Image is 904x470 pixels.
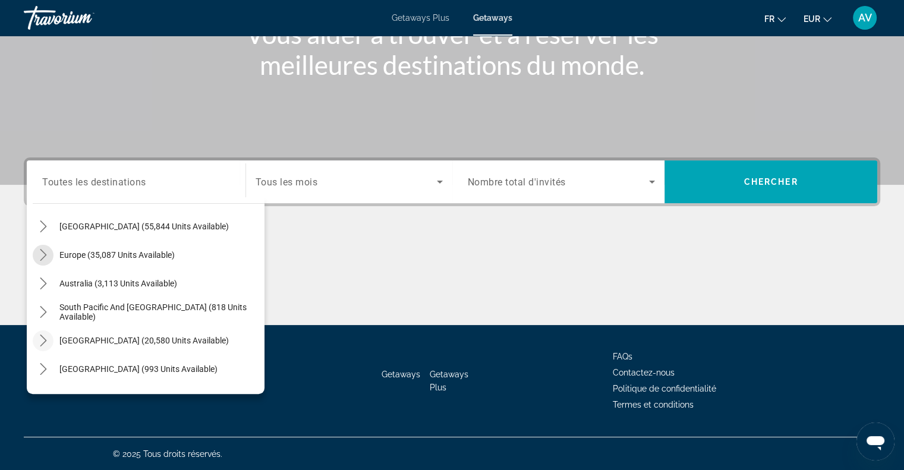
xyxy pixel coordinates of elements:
[613,352,632,361] a: FAQs
[804,14,820,24] span: EUR
[613,384,716,393] a: Politique de confidentialité
[256,176,318,188] span: Tous les mois
[858,12,872,24] span: AV
[24,2,143,33] a: Travorium
[53,358,264,380] button: Select destination: Central America (993 units available)
[33,359,53,380] button: Toggle Central America (993 units available) submenu
[33,302,53,323] button: Toggle South Pacific and Oceania (818 units available) submenu
[27,160,877,203] div: Search widget
[229,18,675,80] h1: Vous aider à trouver et à réserver les meilleures destinations du monde.
[53,301,264,323] button: Select destination: South Pacific and Oceania (818 units available)
[59,279,177,288] span: Australia (3,113 units available)
[764,14,774,24] span: fr
[392,13,449,23] a: Getaways Plus
[473,13,512,23] a: Getaways
[59,336,229,345] span: [GEOGRAPHIC_DATA] (20,580 units available)
[664,160,877,203] button: Search
[33,216,53,237] button: Toggle Caribbean & Atlantic Islands (55,844 units available) submenu
[53,387,264,408] button: Select destination: Asia (15,593 units available)
[382,370,420,379] a: Getaways
[59,302,259,321] span: South Pacific and [GEOGRAPHIC_DATA] (818 units available)
[33,98,264,469] mat-tree: Destination tree
[113,449,222,459] span: © 2025 Tous droits réservés.
[53,330,264,351] button: Select destination: South America (20,580 units available)
[804,10,831,27] button: Change currency
[53,187,264,209] button: Select destination: Canada (13,403 units available)
[53,244,264,266] button: Select destination: Europe (35,087 units available)
[33,387,53,408] button: Toggle Asia (15,593 units available) submenu
[849,5,880,30] button: User Menu
[42,176,146,187] span: Toutes les destinations
[856,422,894,460] iframe: Bouton de lancement de la fenêtre de messagerie
[613,400,694,409] a: Termes et conditions
[33,188,53,209] button: Toggle Canada (13,403 units available) submenu
[744,177,798,187] span: Chercher
[53,273,264,294] button: Select destination: Australia (3,113 units available)
[613,368,675,377] a: Contactez-nous
[59,222,229,231] span: [GEOGRAPHIC_DATA] (55,844 units available)
[33,273,53,294] button: Toggle Australia (3,113 units available) submenu
[59,364,218,374] span: [GEOGRAPHIC_DATA] (993 units available)
[59,250,175,260] span: Europe (35,087 units available)
[53,216,264,237] button: Select destination: Caribbean & Atlantic Islands (55,844 units available)
[33,330,53,351] button: Toggle South America (20,580 units available) submenu
[430,370,468,392] a: Getaways Plus
[33,245,53,266] button: Toggle Europe (35,087 units available) submenu
[42,175,230,190] input: Select destination
[764,10,786,27] button: Change language
[27,197,264,394] div: Destination options
[468,176,566,188] span: Nombre total d'invités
